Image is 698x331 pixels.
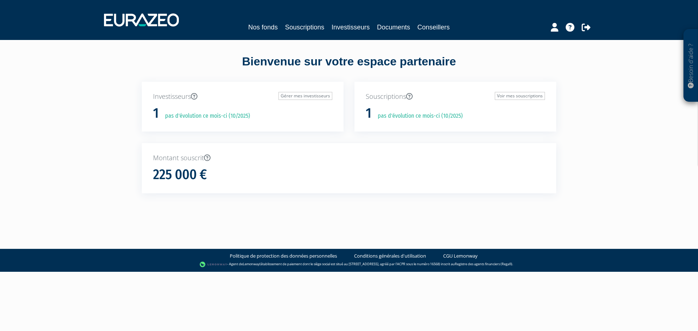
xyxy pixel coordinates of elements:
[354,253,426,259] a: Conditions générales d'utilisation
[495,92,545,100] a: Voir mes souscriptions
[153,106,159,121] h1: 1
[417,22,450,32] a: Conseillers
[285,22,324,32] a: Souscriptions
[243,262,260,266] a: Lemonway
[160,112,250,120] p: pas d'évolution ce mois-ci (10/2025)
[373,112,463,120] p: pas d'évolution ce mois-ci (10/2025)
[153,92,332,101] p: Investisseurs
[278,92,332,100] a: Gérer mes investisseurs
[377,22,410,32] a: Documents
[443,253,478,259] a: CGU Lemonway
[332,22,370,32] a: Investisseurs
[104,13,179,27] img: 1732889491-logotype_eurazeo_blanc_rvb.png
[230,253,337,259] a: Politique de protection des données personnelles
[136,53,562,82] div: Bienvenue sur votre espace partenaire
[200,261,228,268] img: logo-lemonway.png
[366,92,545,101] p: Souscriptions
[248,22,278,32] a: Nos fonds
[366,106,372,121] h1: 1
[7,261,691,268] div: - Agent de (établissement de paiement dont le siège social est situé au [STREET_ADDRESS], agréé p...
[153,167,207,182] h1: 225 000 €
[455,262,512,266] a: Registre des agents financiers (Regafi)
[687,33,695,98] p: Besoin d'aide ?
[153,153,545,163] p: Montant souscrit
